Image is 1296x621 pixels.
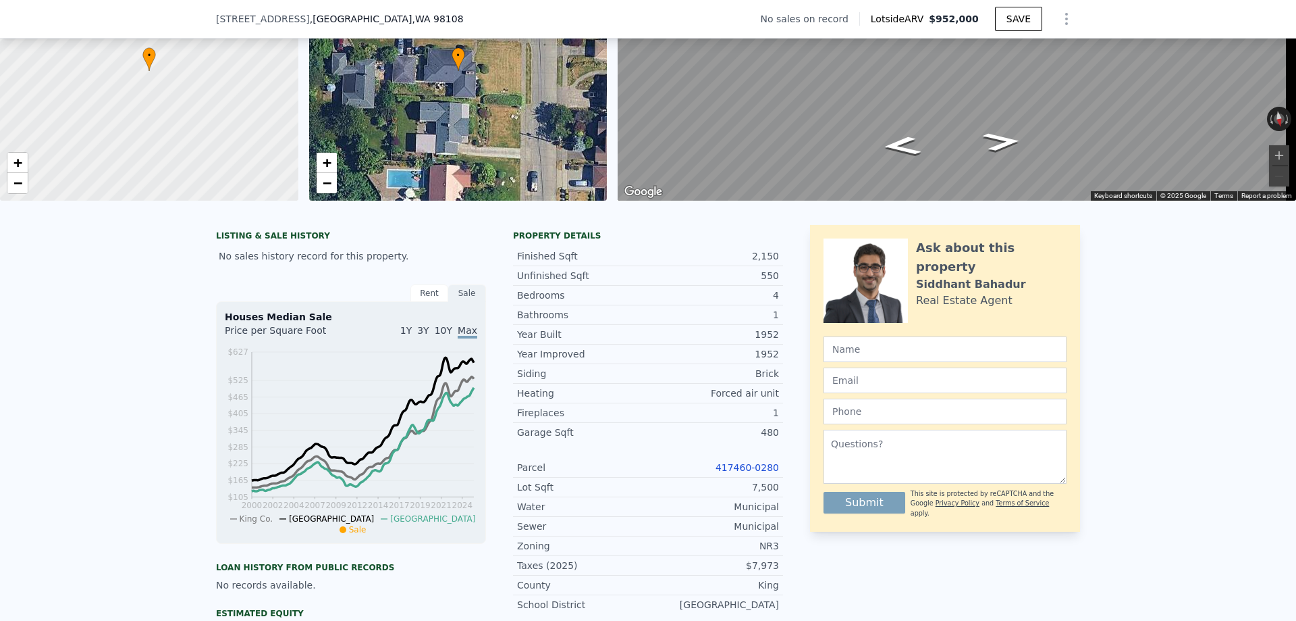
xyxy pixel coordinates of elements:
[7,173,28,193] a: Zoom out
[517,520,648,533] div: Sewer
[517,500,648,514] div: Water
[648,480,779,494] div: 7,500
[390,514,475,524] span: [GEOGRAPHIC_DATA]
[216,608,486,619] div: Estimated Equity
[448,284,486,302] div: Sale
[225,310,477,324] div: Houses Median Sale
[823,337,1066,362] input: Name
[995,7,1042,31] button: SAVE
[227,347,248,357] tspan: $627
[1269,145,1289,166] button: Zoom in
[389,501,410,510] tspan: 2017
[1285,107,1292,131] button: Rotate clockwise
[1241,192,1292,199] a: Report a problem
[648,347,779,361] div: 1952
[216,230,486,244] div: LISTING & SALE HISTORY
[517,328,648,341] div: Year Built
[648,249,779,263] div: 2,150
[911,489,1066,518] div: This site is protected by reCAPTCHA and the Google and apply.
[823,399,1066,424] input: Phone
[225,324,351,345] div: Price per Square Foot
[317,173,337,193] a: Zoom out
[648,578,779,592] div: King
[715,462,779,473] a: 417460-0280
[412,14,463,24] span: , WA 98108
[517,559,648,572] div: Taxes (2025)
[823,368,1066,393] input: Email
[400,325,412,336] span: 1Y
[1269,166,1289,187] button: Zoom out
[648,328,779,341] div: 1952
[967,128,1037,156] path: Go West, S Dawson St
[325,501,346,510] tspan: 2009
[517,539,648,553] div: Zoning
[410,501,431,510] tspan: 2019
[216,12,310,26] span: [STREET_ADDRESS]
[936,499,979,507] a: Privacy Policy
[517,347,648,361] div: Year Improved
[929,14,979,24] span: $952,000
[648,387,779,400] div: Forced air unit
[648,367,779,380] div: Brick
[517,578,648,592] div: County
[347,501,368,510] tspan: 2012
[648,559,779,572] div: $7,973
[435,325,452,336] span: 10Y
[517,289,648,302] div: Bedrooms
[431,501,452,510] tspan: 2021
[242,501,263,510] tspan: 2000
[648,269,779,282] div: 550
[517,426,648,439] div: Garage Sqft
[452,47,465,71] div: •
[871,12,929,26] span: Lotside ARV
[283,501,304,510] tspan: 2004
[1267,107,1274,131] button: Rotate counterclockwise
[368,501,389,510] tspan: 2014
[1214,192,1233,199] a: Terms (opens in new tab)
[216,578,486,592] div: No records available.
[304,501,325,510] tspan: 2007
[227,459,248,468] tspan: $225
[13,154,22,171] span: +
[648,500,779,514] div: Municipal
[761,12,859,26] div: No sales on record
[227,393,248,402] tspan: $465
[517,461,648,474] div: Parcel
[349,525,367,535] span: Sale
[227,426,248,435] tspan: $345
[1160,192,1206,199] span: © 2025 Google
[517,387,648,400] div: Heating
[823,492,905,514] button: Submit
[517,249,648,263] div: Finished Sqft
[648,598,779,612] div: [GEOGRAPHIC_DATA]
[322,154,331,171] span: +
[227,443,248,452] tspan: $285
[227,409,248,418] tspan: $405
[7,153,28,173] a: Zoom in
[322,174,331,191] span: −
[648,539,779,553] div: NR3
[227,376,248,385] tspan: $525
[621,183,666,201] a: Open this area in Google Maps (opens a new window)
[317,153,337,173] a: Zoom in
[517,269,648,282] div: Unfinished Sqft
[452,501,473,510] tspan: 2024
[240,514,273,524] span: King Co.
[517,480,648,494] div: Lot Sqft
[452,49,465,61] span: •
[263,501,283,510] tspan: 2002
[289,514,374,524] span: [GEOGRAPHIC_DATA]
[621,183,666,201] img: Google
[648,426,779,439] div: 480
[996,499,1049,507] a: Terms of Service
[227,493,248,502] tspan: $105
[216,244,486,268] div: No sales history record for this property.
[513,230,783,241] div: Property details
[216,562,486,573] div: Loan history from public records
[417,325,429,336] span: 3Y
[517,308,648,322] div: Bathrooms
[1272,106,1286,132] button: Reset the view
[517,406,648,420] div: Fireplaces
[648,289,779,302] div: 4
[916,239,1066,276] div: Ask about this property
